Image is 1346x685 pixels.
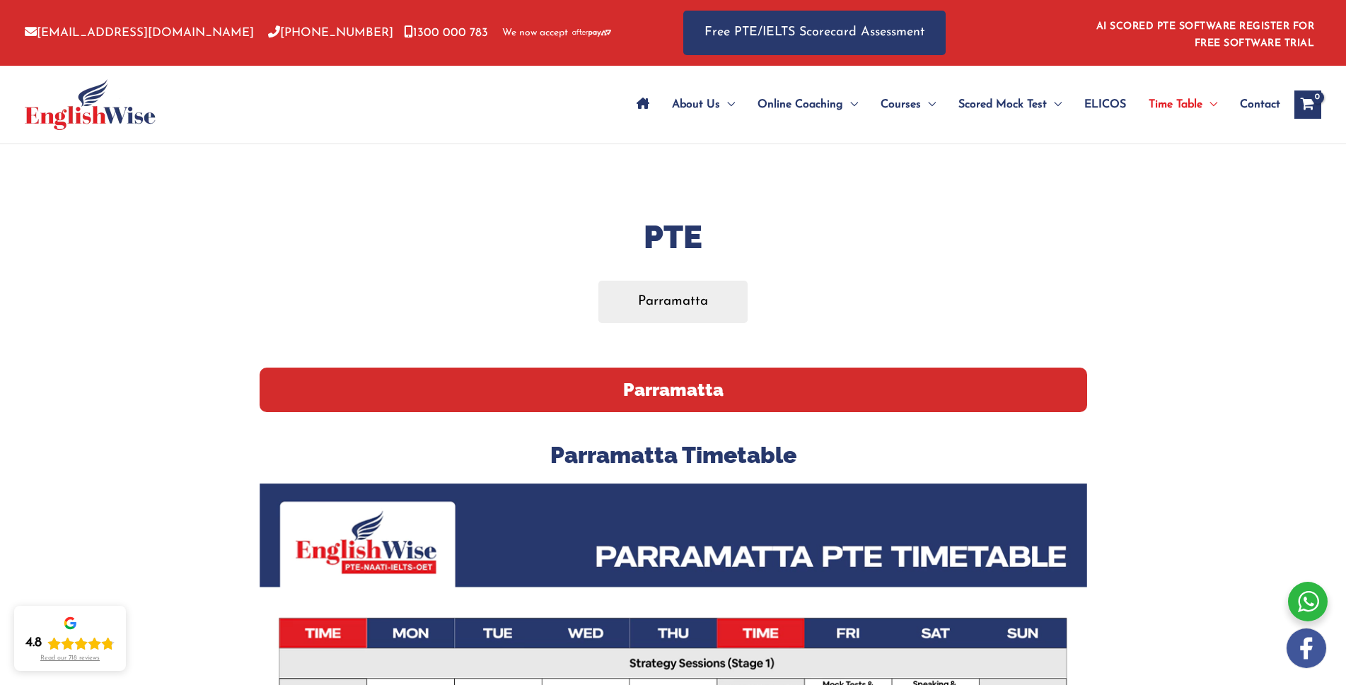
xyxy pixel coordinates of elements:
[1084,80,1126,129] span: ELICOS
[1088,10,1321,56] aside: Header Widget 1
[1287,628,1326,668] img: white-facebook.png
[720,80,735,129] span: Menu Toggle
[598,281,748,322] a: Parramatta
[25,635,115,652] div: Rating: 4.8 out of 5
[502,26,568,40] span: We now accept
[1047,80,1062,129] span: Menu Toggle
[947,80,1073,129] a: Scored Mock TestMenu Toggle
[1240,80,1280,129] span: Contact
[1137,80,1229,129] a: Time TableMenu Toggle
[1149,80,1202,129] span: Time Table
[958,80,1047,129] span: Scored Mock Test
[843,80,858,129] span: Menu Toggle
[661,80,746,129] a: About UsMenu Toggle
[1229,80,1280,129] a: Contact
[758,80,843,129] span: Online Coaching
[683,11,946,55] a: Free PTE/IELTS Scorecard Assessment
[625,80,1280,129] nav: Site Navigation: Main Menu
[1073,80,1137,129] a: ELICOS
[572,29,611,37] img: Afterpay-Logo
[25,635,42,652] div: 4.8
[921,80,936,129] span: Menu Toggle
[25,79,156,130] img: cropped-ew-logo
[268,27,393,39] a: [PHONE_NUMBER]
[260,368,1087,412] h2: Parramatta
[260,440,1087,470] h3: Parramatta Timetable
[1096,21,1315,49] a: AI SCORED PTE SOFTWARE REGISTER FOR FREE SOFTWARE TRIAL
[1294,90,1321,119] a: View Shopping Cart, empty
[746,80,869,129] a: Online CoachingMenu Toggle
[25,27,254,39] a: [EMAIL_ADDRESS][DOMAIN_NAME]
[260,215,1087,259] h1: PTE
[869,80,947,129] a: CoursesMenu Toggle
[404,27,488,39] a: 1300 000 783
[881,80,921,129] span: Courses
[1202,80,1217,129] span: Menu Toggle
[672,80,720,129] span: About Us
[40,655,100,662] div: Read our 718 reviews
